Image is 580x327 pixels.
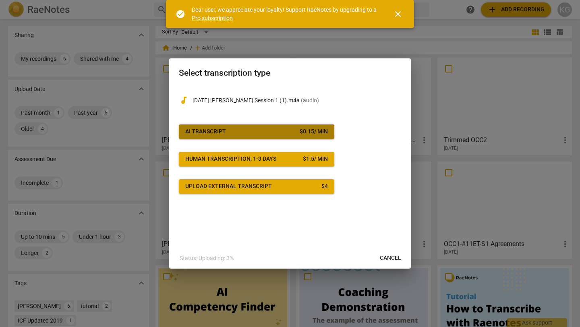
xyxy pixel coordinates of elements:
[179,95,188,105] span: audiotrack
[193,96,401,105] p: 01 Aug 25 Cherie Session 1 (1).m4a(audio)
[303,155,328,163] div: $ 1.5 / min
[380,254,401,262] span: Cancel
[192,15,233,21] a: Pro subscription
[373,251,408,265] button: Cancel
[185,182,272,190] div: Upload external transcript
[300,128,328,136] div: $ 0.15 / min
[393,9,403,19] span: close
[192,6,379,22] div: Dear user, we appreciate your loyalty! Support RaeNotes by upgrading to a
[176,9,185,19] span: check_circle
[179,179,334,194] button: Upload external transcript$4
[179,68,401,78] h2: Select transcription type
[301,97,319,103] span: ( audio )
[321,182,328,190] div: $ 4
[180,254,234,263] p: Status: Uploading: 3%
[179,124,334,139] button: AI Transcript$0.15/ min
[179,152,334,166] button: Human transcription, 1-3 days$1.5/ min
[185,128,226,136] div: AI Transcript
[185,155,276,163] div: Human transcription, 1-3 days
[388,4,408,24] button: Close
